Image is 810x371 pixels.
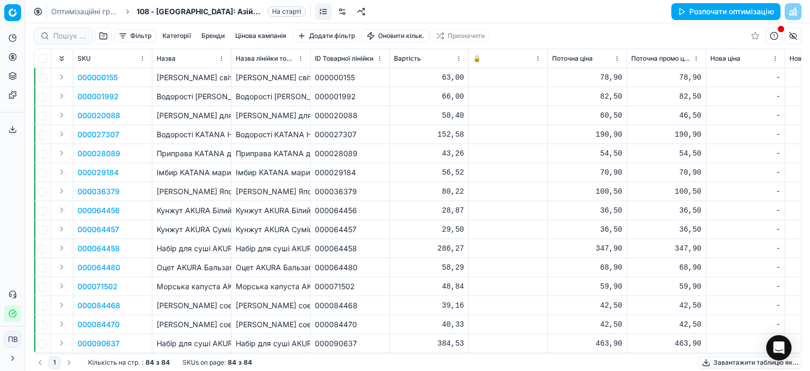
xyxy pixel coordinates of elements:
div: 190,90 [552,129,622,140]
button: Expand [55,185,68,197]
button: Expand [55,90,68,102]
div: 36,50 [552,224,622,235]
p: [PERSON_NAME] для [DEMOGRAPHIC_DATA] / 200мл [157,110,227,121]
strong: з [238,358,242,367]
div: 463,90 [631,338,701,349]
button: Цінова кампанія [231,30,291,42]
div: - [710,281,780,292]
p: Набір для суші AKURA 'Оптимальний'Преміум [157,338,227,349]
div: - [710,167,780,178]
p: 000071502 [78,281,118,292]
p: Водорості [PERSON_NAME] / 50г [157,91,227,102]
div: 000027307 [315,129,385,140]
div: 000029184 [315,167,385,178]
div: Імбир KATANA маринований рожевий / 80г [236,167,306,178]
div: [PERSON_NAME] соєвий для морепродуктів / 200мл [236,300,306,311]
button: Go to next page [63,356,75,369]
div: Оцет AKURA Бальзамічний /0,33л [236,262,306,273]
div: Приправа KATANA для приготування васабі / 30г [236,148,306,159]
button: Оновити кільк. [362,30,429,42]
button: 000084470 [78,319,120,330]
button: Expand [55,223,68,235]
div: 36,50 [631,224,701,235]
div: 000036379 [315,186,385,197]
strong: 84 [228,358,236,367]
div: - [710,110,780,121]
button: Expand [55,337,68,349]
span: Нова ціна [710,54,740,63]
p: [PERSON_NAME] соєвий для морепродуктів / 200мл [157,300,227,311]
span: Вартість [394,54,421,63]
div: 100,50 [631,186,701,197]
button: Expand [55,147,68,159]
div: - [710,72,780,83]
span: SKU [78,54,91,63]
div: 60,50 [552,110,622,121]
div: 70,90 [552,167,622,178]
div: 66,00 [394,91,464,102]
div: 36,50 [631,205,701,216]
button: Expand all [55,52,68,65]
button: 000090637 [78,338,120,349]
div: 58,29 [394,262,464,273]
button: 000029184 [78,167,119,178]
button: 000027307 [78,129,119,140]
span: 🔒 [473,54,481,63]
div: 000001992 [315,91,385,102]
div: 347,90 [552,243,622,254]
span: ПВ [5,331,21,347]
div: 000084468 [315,300,385,311]
div: - [710,262,780,273]
strong: 84 [161,358,170,367]
button: ПВ [4,331,21,348]
div: 000000155 [315,72,385,83]
div: 54,50 [631,148,701,159]
div: 42,50 [631,300,701,311]
strong: 84 [244,358,252,367]
div: 82,50 [552,91,622,102]
p: 000064456 [78,205,120,216]
div: 59,90 [631,281,701,292]
p: Кунжут AKURA Білий /50 г [157,205,227,216]
p: 000064457 [78,224,119,235]
div: 50,40 [394,110,464,121]
div: 78,90 [631,72,701,83]
button: Go to previous page [34,356,46,369]
a: Оптимізаційні групи [51,6,119,17]
p: 000000155 [78,72,118,83]
button: Розпочати оптимізацію [671,3,780,20]
strong: 84 [146,358,154,367]
div: 190,90 [631,129,701,140]
div: [PERSON_NAME] світла / 100г [236,72,306,83]
div: 63,00 [394,72,464,83]
span: Поточна промо ціна [631,54,691,63]
div: 68,90 [552,262,622,273]
div: 42,50 [552,300,622,311]
button: 000020088 [78,110,120,121]
div: - [710,243,780,254]
div: 48,84 [394,281,464,292]
button: Expand [55,71,68,83]
div: 43,26 [394,148,464,159]
button: Expand [55,318,68,330]
div: 28,87 [394,205,464,216]
div: - [710,91,780,102]
div: 000028089 [315,148,385,159]
div: 100,50 [552,186,622,197]
div: - [710,224,780,235]
div: 39,16 [394,300,464,311]
button: Expand [55,128,68,140]
button: 000084468 [78,300,120,311]
div: - [710,186,780,197]
button: Бренди [197,30,229,42]
p: [PERSON_NAME] світла / 100г [157,72,227,83]
button: 000028089 [78,148,120,159]
p: Набір для суші AKURA 'Оптимальний' [157,243,227,254]
div: - [710,129,780,140]
nav: pagination [34,356,75,369]
div: - [710,338,780,349]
